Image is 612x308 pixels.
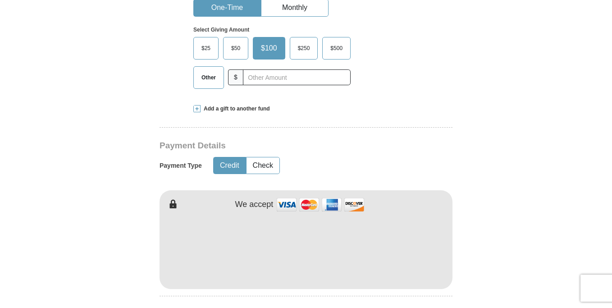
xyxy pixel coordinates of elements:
[197,71,220,84] span: Other
[235,200,274,210] h4: We accept
[197,41,215,55] span: $25
[228,69,243,85] span: $
[326,41,347,55] span: $500
[227,41,245,55] span: $50
[247,157,279,174] button: Check
[243,69,351,85] input: Other Amount
[214,157,246,174] button: Credit
[201,105,270,113] span: Add a gift to another fund
[275,195,365,214] img: credit cards accepted
[293,41,315,55] span: $250
[193,27,249,33] strong: Select Giving Amount
[256,41,282,55] span: $100
[160,162,202,170] h5: Payment Type
[160,141,389,151] h3: Payment Details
